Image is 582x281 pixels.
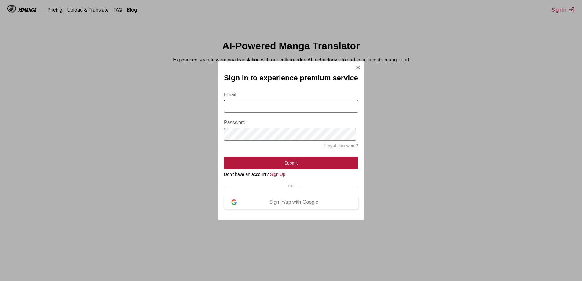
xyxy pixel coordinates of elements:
[224,172,358,177] div: Don't have an account?
[356,65,361,70] img: Close
[224,120,358,125] label: Password
[231,199,237,205] img: google-logo
[224,157,358,169] button: Submit
[224,92,358,98] label: Email
[218,61,364,220] div: Sign In Modal
[237,199,351,205] div: Sign in/up with Google
[224,184,358,188] div: OR
[324,143,358,148] a: Forgot password?
[270,172,285,177] a: Sign Up
[224,74,358,82] h2: Sign in to experience premium service
[224,196,358,209] button: Sign in/up with Google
